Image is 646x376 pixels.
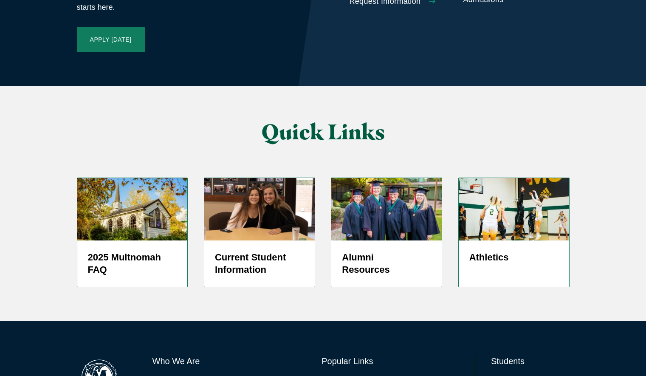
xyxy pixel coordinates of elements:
[459,178,569,240] img: WBBALL_WEB
[215,251,304,277] h5: Current Student Information
[161,120,485,144] h2: Quick Links
[88,251,177,277] h5: 2025 Multnomah FAQ
[204,178,315,240] img: screenshot-2024-05-27-at-1.37.12-pm
[342,251,431,277] h5: Alumni Resources
[77,178,188,287] a: Prayer Chapel in Fall 2025 Multnomah FAQ
[331,178,442,287] a: 50 Year Alumni 2019 Alumni Resources
[458,178,570,287] a: Women's Basketball player shooting jump shot Athletics
[491,355,569,367] h6: Students
[152,355,291,367] h6: Who We Are
[204,178,315,287] a: screenshot-2024-05-27-at-1.37.12-pm Current Student Information
[77,178,188,240] img: Prayer Chapel in Fall
[469,251,559,264] h5: Athletics
[77,27,145,52] a: Apply [DATE]
[331,178,442,240] img: 50 Year Alumni 2019
[322,355,460,367] h6: Popular Links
